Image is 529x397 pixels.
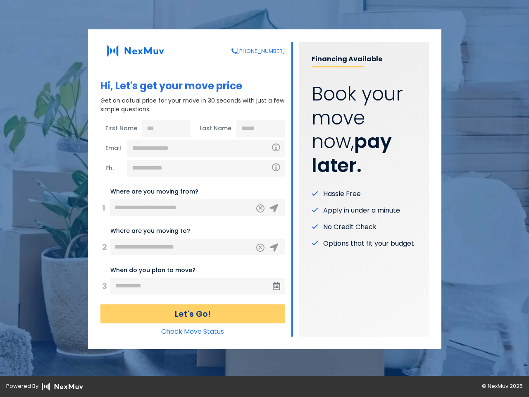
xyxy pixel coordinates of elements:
[100,80,285,92] h1: Hi, Let's get your move price
[110,227,190,235] label: Where are you moving to?
[256,244,264,252] button: Clear
[100,160,127,177] span: Ph.
[110,199,269,216] input: 123 Main St, City, ST ZIP
[100,42,171,60] img: NexMuv
[312,82,417,177] p: Book your move now,
[110,187,198,196] label: Where are you moving from?
[256,204,264,213] button: Clear
[100,140,127,157] span: Email
[312,54,417,67] p: Financing Available
[231,47,285,55] a: [PHONE_NUMBER]
[323,206,400,215] span: Apply in under a minute
[312,128,392,179] strong: pay later.
[100,120,142,137] span: First Name
[100,304,285,323] button: Let's Go!
[264,382,529,391] div: © NexMuv 2025
[100,96,285,114] p: Get an actual price for your move in 30 seconds with just a few simple questions.
[195,120,236,137] span: Last Name
[110,266,195,275] label: When do you plan to move?
[110,239,269,255] input: 456 Elm St, City, ST ZIP
[323,222,376,232] span: No Credit Check
[323,189,361,199] span: Hassle Free
[161,327,224,336] a: Check Move Status
[323,239,414,249] span: Options that fit your budget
